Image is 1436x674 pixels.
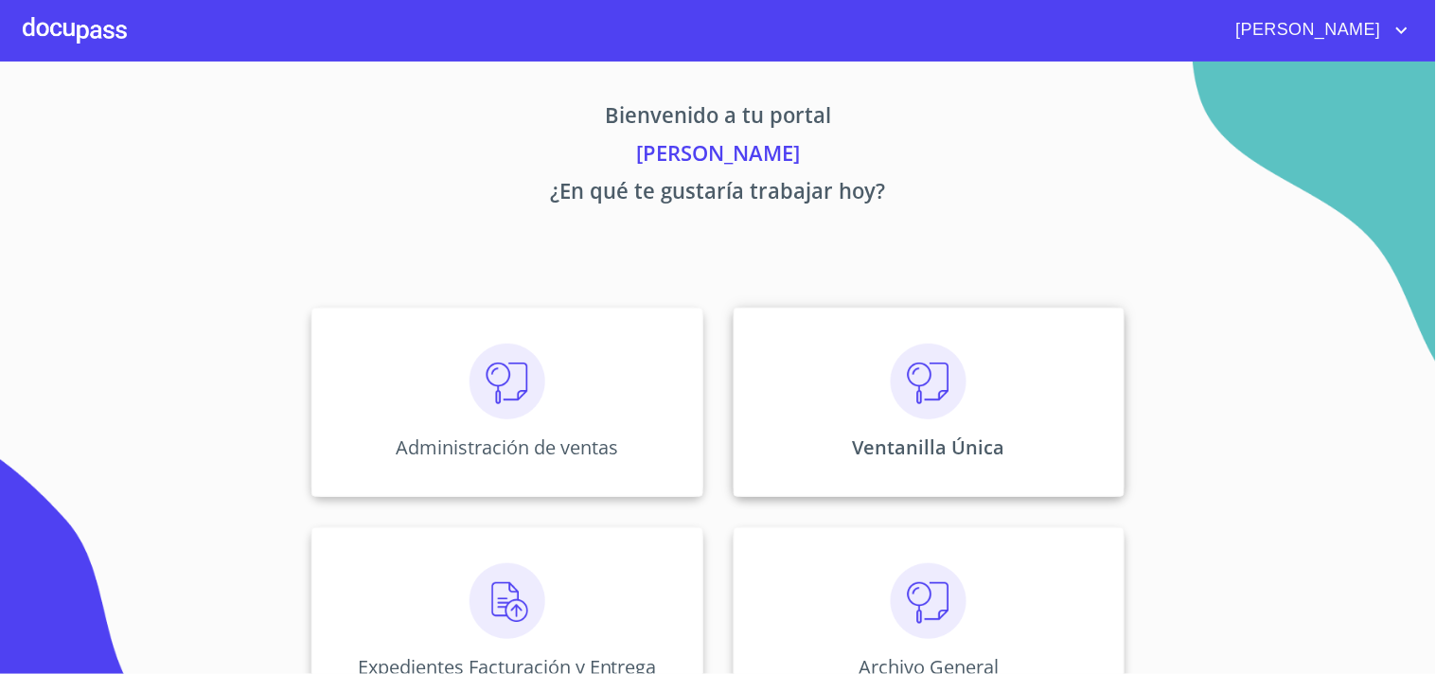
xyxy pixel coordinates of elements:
[396,435,618,460] p: Administración de ventas
[1222,15,1391,45] span: [PERSON_NAME]
[891,344,966,419] img: consulta.png
[891,563,966,639] img: consulta.png
[1222,15,1413,45] button: account of current user
[135,137,1302,175] p: [PERSON_NAME]
[135,99,1302,137] p: Bienvenido a tu portal
[135,175,1302,213] p: ¿En qué te gustaría trabajar hoy?
[470,563,545,639] img: carga.png
[853,435,1005,460] p: Ventanilla Única
[470,344,545,419] img: consulta.png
